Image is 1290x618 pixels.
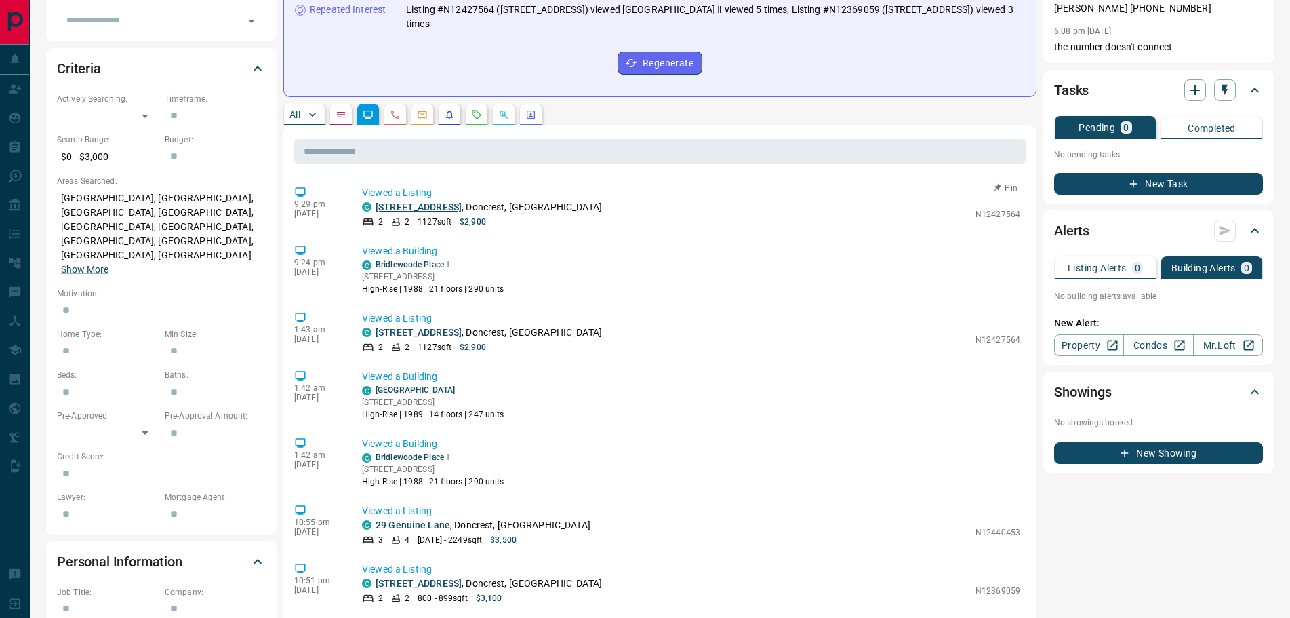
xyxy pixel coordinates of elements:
[376,577,602,591] p: , Doncrest, [GEOGRAPHIC_DATA]
[405,592,409,604] p: 2
[363,109,374,120] svg: Lead Browsing Activity
[294,518,342,527] p: 10:55 pm
[362,396,504,408] p: [STREET_ADDRESS]
[294,393,342,402] p: [DATE]
[362,244,1020,258] p: Viewed a Building
[57,146,158,168] p: $0 - $3,000
[444,109,455,120] svg: Listing Alerts
[362,260,371,270] div: condos.ca
[57,175,266,187] p: Areas Searched:
[1068,263,1127,273] p: Listing Alerts
[362,311,1020,326] p: Viewed a Listing
[362,202,371,212] div: condos.ca
[498,109,509,120] svg: Opportunities
[1054,316,1263,330] p: New Alert:
[362,453,371,463] div: condos.ca
[406,3,1025,31] p: Listing #N12427564 ([STREET_ADDRESS]) viewed [GEOGRAPHIC_DATA] Ⅱ viewed 5 times, Listing #N123690...
[390,109,401,120] svg: Calls
[1054,334,1124,356] a: Property
[476,592,502,604] p: $3,100
[1054,442,1263,464] button: New Showing
[1054,26,1112,36] p: 6:08 pm [DATE]
[460,341,486,353] p: $2,900
[1079,123,1115,132] p: Pending
[376,518,590,533] p: , Doncrest, [GEOGRAPHIC_DATA]
[57,288,266,300] p: Motivation:
[362,562,1020,577] p: Viewed a Listing
[165,410,266,422] p: Pre-Approval Amount:
[57,551,182,573] h2: Personal Information
[1188,123,1236,133] p: Completed
[362,370,1020,384] p: Viewed a Building
[460,216,486,228] p: $2,900
[310,3,386,17] p: Repeated Interest
[362,579,371,588] div: condos.ca
[57,369,158,381] p: Beds:
[986,182,1026,194] button: Pin
[57,328,158,341] p: Home Type:
[405,216,409,228] p: 2
[417,109,428,120] svg: Emails
[1054,381,1112,403] h2: Showings
[57,491,158,503] p: Lawyer:
[362,504,1020,518] p: Viewed a Listing
[1054,144,1263,165] p: No pending tasks
[294,450,342,460] p: 1:42 am
[1054,74,1263,107] div: Tasks
[418,534,482,546] p: [DATE] - 2249 sqft
[376,326,602,340] p: , Doncrest, [GEOGRAPHIC_DATA]
[618,52,702,75] button: Regenerate
[165,93,266,105] p: Timeframe:
[1123,334,1193,356] a: Condos
[376,385,455,395] a: [GEOGRAPHIC_DATA]
[418,216,451,228] p: 1127 sqft
[975,208,1020,220] p: N12427564
[289,110,300,119] p: All
[378,534,383,546] p: 3
[336,109,346,120] svg: Notes
[294,209,342,218] p: [DATE]
[362,283,504,295] p: High-Rise | 1988 | 21 floors | 290 units
[418,592,467,604] p: 800 - 899 sqft
[294,267,342,277] p: [DATE]
[362,520,371,530] div: condos.ca
[294,199,342,209] p: 9:29 pm
[165,369,266,381] p: Baths:
[1123,123,1129,132] p: 0
[362,476,504,488] p: High-Rise | 1988 | 21 floors | 290 units
[57,450,266,463] p: Credit Score:
[490,534,517,546] p: $3,500
[975,585,1020,597] p: N12369059
[57,134,158,146] p: Search Range:
[57,187,266,281] p: [GEOGRAPHIC_DATA], [GEOGRAPHIC_DATA], [GEOGRAPHIC_DATA], [GEOGRAPHIC_DATA], [GEOGRAPHIC_DATA], [G...
[362,437,1020,451] p: Viewed a Building
[294,460,342,469] p: [DATE]
[61,263,108,277] button: Show More
[376,520,450,530] a: 29 Genuine Lane
[165,328,266,341] p: Min Size:
[1135,263,1140,273] p: 0
[1193,334,1263,356] a: Mr.Loft
[294,585,342,595] p: [DATE]
[376,452,450,462] a: Bridlewoode Place Ⅱ
[362,463,504,476] p: [STREET_ADDRESS]
[1054,417,1263,429] p: No showings booked
[378,341,383,353] p: 2
[294,325,342,334] p: 1:43 am
[57,58,101,79] h2: Criteria
[362,328,371,337] div: condos.ca
[57,93,158,105] p: Actively Searching:
[294,527,342,537] p: [DATE]
[1054,214,1263,247] div: Alerts
[57,52,266,85] div: Criteria
[57,410,158,422] p: Pre-Approved:
[294,334,342,344] p: [DATE]
[376,327,462,338] a: [STREET_ADDRESS]
[975,334,1020,346] p: N12427564
[165,586,266,598] p: Company:
[1054,376,1263,408] div: Showings
[57,545,266,578] div: Personal Information
[376,200,602,214] p: , Doncrest, [GEOGRAPHIC_DATA]
[1054,40,1263,54] p: the number doesn't connect
[362,271,504,283] p: [STREET_ADDRESS]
